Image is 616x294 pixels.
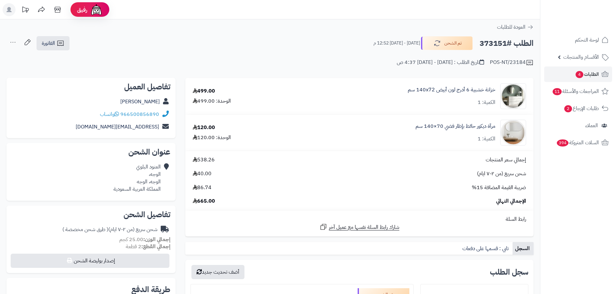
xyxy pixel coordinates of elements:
button: تم الشحن [421,36,473,50]
a: خزانة خشبية 6 أدرج لون أبيض 140x72 سم [408,86,495,94]
span: طلبات الإرجاع [564,104,599,113]
a: مرآة ديكور حائط بإطار فضي 70×140 سم [416,123,495,130]
span: شارك رابط السلة نفسها مع عميل آخر [329,224,399,231]
span: ضريبة القيمة المضافة 15% [472,184,526,191]
button: أضف تحديث جديد [191,265,244,279]
a: الفاتورة [37,36,70,50]
span: العودة للطلبات [497,23,525,31]
small: 25.00 كجم [119,236,170,243]
a: العودة للطلبات [497,23,534,31]
img: ai-face.png [90,3,103,16]
div: تاريخ الطلب : [DATE] - [DATE] 4:37 ص [397,59,484,66]
div: رابط السلة [188,216,531,223]
span: الإجمالي النهائي [496,198,526,205]
span: لوحة التحكم [575,35,599,45]
h3: سجل الطلب [490,268,528,276]
a: طلبات الإرجاع2 [544,101,612,116]
span: الفاتورة [42,39,55,47]
h2: عنوان الشحن [12,148,170,156]
span: المراجعات والأسئلة [552,87,599,96]
div: شحن سريع (من ٢-٧ ايام) [62,226,157,233]
h2: طريقة الدفع [131,286,170,293]
h2: الطلب #373151 [480,37,534,50]
div: POS-NT/23184 [490,59,534,66]
a: [EMAIL_ADDRESS][DOMAIN_NAME] [76,123,159,131]
small: [DATE] - [DATE] 12:52 م [373,40,420,46]
a: لوحة التحكم [544,32,612,48]
a: الطلبات4 [544,66,612,82]
span: ( طرق شحن مخصصة ) [62,226,108,233]
strong: إجمالي القطع: [141,243,170,250]
span: الأقسام والمنتجات [563,53,599,62]
a: شارك رابط السلة نفسها مع عميل آخر [319,223,399,231]
a: تابي : قسمها على دفعات [460,242,513,255]
button: إصدار بوليصة الشحن [11,254,169,268]
div: الكمية: 1 [478,135,495,143]
a: السلات المتروكة394 [544,135,612,150]
div: الوحدة: 499.00 [193,97,231,105]
small: 2 قطعة [126,243,170,250]
div: العنود البلوي الوجه، الوجه، الوجه المملكة العربية السعودية [113,163,161,193]
span: إجمالي سعر المنتجات [486,156,526,164]
a: 966500856890 [120,110,159,118]
span: 4 [576,71,583,78]
img: 1746709299-1702541934053-68567865785768-1000x1000-90x90.jpg [501,83,526,109]
span: الطلبات [575,70,599,79]
span: العملاء [585,121,598,130]
span: 394 [557,139,568,147]
span: السلات المتروكة [556,138,599,147]
div: 499.00 [193,87,215,95]
span: 86.74 [193,184,211,191]
span: 665.00 [193,198,215,205]
a: العملاء [544,118,612,133]
span: شحن سريع (من ٢-٧ ايام) [477,170,526,177]
span: 538.26 [193,156,215,164]
h2: تفاصيل الشحن [12,211,170,218]
img: logo-2.png [572,5,610,18]
a: واتساب [100,110,119,118]
strong: إجمالي الوزن: [143,236,170,243]
a: [PERSON_NAME] [120,98,160,106]
span: 40.00 [193,170,211,177]
a: السجل [513,242,534,255]
a: المراجعات والأسئلة11 [544,84,612,99]
div: الوحدة: 120.00 [193,134,231,141]
a: تحديثات المنصة [17,3,33,18]
div: 120.00 [193,124,215,131]
h2: تفاصيل العميل [12,83,170,91]
span: رفيق [77,6,87,14]
span: 2 [564,105,572,112]
span: 11 [553,88,562,95]
div: الكمية: 1 [478,99,495,106]
img: 1753786058-1-90x90.jpg [501,120,526,146]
